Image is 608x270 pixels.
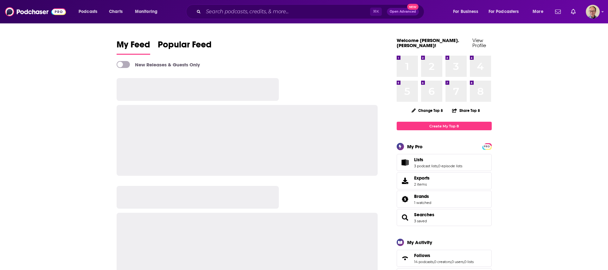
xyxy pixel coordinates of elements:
a: 0 users [451,260,464,264]
span: Brands [397,191,492,208]
button: open menu [484,7,528,17]
span: For Business [453,7,478,16]
a: New Releases & Guests Only [117,61,200,68]
a: Create My Top 8 [397,122,492,130]
span: Popular Feed [158,39,212,54]
button: open menu [131,7,166,17]
span: Searches [397,209,492,226]
button: open menu [74,7,106,17]
a: Searches [414,212,434,218]
a: Follows [399,254,412,263]
a: Charts [105,7,126,17]
a: PRO [483,144,491,149]
button: Change Top 8 [408,107,447,114]
a: Searches [399,213,412,222]
span: New [407,4,419,10]
a: 1 watched [414,200,431,205]
span: Logged in as tommy.lynch [586,5,600,19]
div: My Activity [407,239,432,245]
span: Exports [414,175,430,181]
a: 0 creators [434,260,451,264]
span: Follows [414,253,430,258]
a: 0 lists [464,260,474,264]
div: Search podcasts, credits, & more... [192,4,430,19]
a: Popular Feed [158,39,212,55]
span: Exports [399,176,412,185]
a: Lists [414,157,462,163]
a: Show notifications dropdown [553,6,563,17]
a: 3 podcast lists [414,164,438,168]
a: 3 saved [414,219,427,223]
input: Search podcasts, credits, & more... [203,7,370,17]
span: Open Advanced [390,10,416,13]
a: Brands [399,195,412,204]
a: My Feed [117,39,150,55]
span: , [433,260,434,264]
span: For Podcasters [489,7,519,16]
a: Brands [414,193,431,199]
span: Brands [414,193,429,199]
span: Podcasts [79,7,97,16]
a: Welcome [PERSON_NAME].[PERSON_NAME]! [397,37,459,48]
a: Follows [414,253,474,258]
button: open menu [449,7,486,17]
span: ⌘ K [370,8,382,16]
a: View Profile [472,37,486,48]
span: 2 items [414,182,430,187]
a: Lists [399,158,412,167]
a: 0 episode lists [438,164,462,168]
span: More [533,7,543,16]
img: User Profile [586,5,600,19]
a: Show notifications dropdown [568,6,578,17]
div: My Pro [407,144,423,150]
span: My Feed [117,39,150,54]
span: Monitoring [135,7,157,16]
button: Show profile menu [586,5,600,19]
img: Podchaser - Follow, Share and Rate Podcasts [5,6,66,18]
span: Lists [414,157,423,163]
button: open menu [528,7,551,17]
span: , [464,260,464,264]
a: Exports [397,172,492,189]
button: Share Top 8 [452,104,480,117]
span: , [438,164,438,168]
span: Lists [397,154,492,171]
a: 14 podcasts [414,260,433,264]
span: Charts [109,7,123,16]
button: Open AdvancedNew [387,8,419,15]
span: Follows [397,250,492,267]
